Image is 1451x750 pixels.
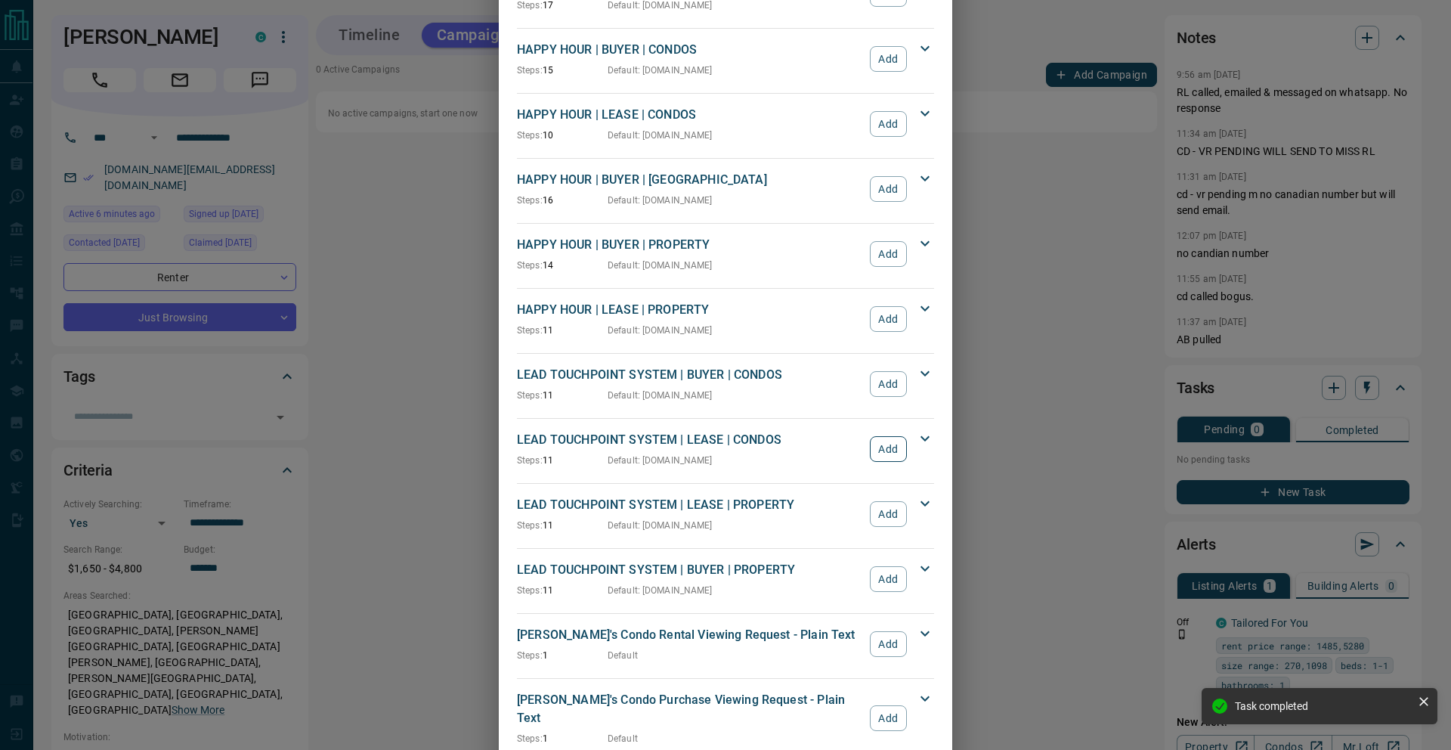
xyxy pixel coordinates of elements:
p: Default : [DOMAIN_NAME] [608,519,713,532]
p: Default : [DOMAIN_NAME] [608,389,713,402]
p: Default : [DOMAIN_NAME] [608,64,713,77]
p: LEAD TOUCHPOINT SYSTEM | BUYER | PROPERTY [517,561,862,579]
p: 11 [517,584,608,597]
button: Add [870,631,907,657]
span: Steps: [517,130,543,141]
div: LEAD TOUCHPOINT SYSTEM | LEASE | CONDOSSteps:11Default: [DOMAIN_NAME]Add [517,428,934,470]
button: Add [870,566,907,592]
button: Add [870,241,907,267]
p: HAPPY HOUR | BUYER | CONDOS [517,41,862,59]
p: Default : [DOMAIN_NAME] [608,259,713,272]
p: HAPPY HOUR | LEASE | CONDOS [517,106,862,124]
span: Steps: [517,650,543,661]
p: LEAD TOUCHPOINT SYSTEM | LEASE | CONDOS [517,431,862,449]
p: Default : [DOMAIN_NAME] [608,584,713,597]
p: 11 [517,389,608,402]
p: [PERSON_NAME]'s Condo Purchase Viewing Request - Plain Text [517,691,862,727]
p: Default [608,649,638,662]
div: HAPPY HOUR | LEASE | CONDOSSteps:10Default: [DOMAIN_NAME]Add [517,103,934,145]
p: Default [608,732,638,745]
button: Add [870,111,907,137]
p: LEAD TOUCHPOINT SYSTEM | BUYER | CONDOS [517,366,862,384]
div: [PERSON_NAME]'s Condo Rental Viewing Request - Plain TextSteps:1DefaultAdd [517,623,934,665]
span: Steps: [517,195,543,206]
button: Add [870,371,907,397]
button: Add [870,176,907,202]
button: Add [870,501,907,527]
p: HAPPY HOUR | LEASE | PROPERTY [517,301,862,319]
div: LEAD TOUCHPOINT SYSTEM | BUYER | PROPERTYSteps:11Default: [DOMAIN_NAME]Add [517,558,934,600]
p: HAPPY HOUR | BUYER | PROPERTY [517,236,862,254]
div: [PERSON_NAME]'s Condo Purchase Viewing Request - Plain TextSteps:1DefaultAdd [517,688,934,748]
span: Steps: [517,390,543,401]
p: Default : [DOMAIN_NAME] [608,454,713,467]
button: Add [870,705,907,731]
div: HAPPY HOUR | BUYER | PROPERTYSteps:14Default: [DOMAIN_NAME]Add [517,233,934,275]
div: Task completed [1235,700,1412,712]
p: 11 [517,519,608,532]
span: Steps: [517,65,543,76]
p: 10 [517,129,608,142]
p: 16 [517,194,608,207]
p: Default : [DOMAIN_NAME] [608,129,713,142]
p: 11 [517,324,608,337]
div: HAPPY HOUR | LEASE | PROPERTYSteps:11Default: [DOMAIN_NAME]Add [517,298,934,340]
p: 11 [517,454,608,467]
button: Add [870,46,907,72]
span: Steps: [517,585,543,596]
span: Steps: [517,520,543,531]
p: LEAD TOUCHPOINT SYSTEM | LEASE | PROPERTY [517,496,862,514]
div: LEAD TOUCHPOINT SYSTEM | LEASE | PROPERTYSteps:11Default: [DOMAIN_NAME]Add [517,493,934,535]
p: Default : [DOMAIN_NAME] [608,324,713,337]
span: Steps: [517,325,543,336]
p: 15 [517,64,608,77]
div: HAPPY HOUR | BUYER | CONDOSSteps:15Default: [DOMAIN_NAME]Add [517,38,934,80]
div: LEAD TOUCHPOINT SYSTEM | BUYER | CONDOSSteps:11Default: [DOMAIN_NAME]Add [517,363,934,405]
p: 1 [517,732,608,745]
p: 1 [517,649,608,662]
span: Steps: [517,733,543,744]
button: Add [870,306,907,332]
div: HAPPY HOUR | BUYER | [GEOGRAPHIC_DATA]Steps:16Default: [DOMAIN_NAME]Add [517,168,934,210]
p: HAPPY HOUR | BUYER | [GEOGRAPHIC_DATA] [517,171,862,189]
p: 14 [517,259,608,272]
span: Steps: [517,260,543,271]
button: Add [870,436,907,462]
p: [PERSON_NAME]'s Condo Rental Viewing Request - Plain Text [517,626,862,644]
p: Default : [DOMAIN_NAME] [608,194,713,207]
span: Steps: [517,455,543,466]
